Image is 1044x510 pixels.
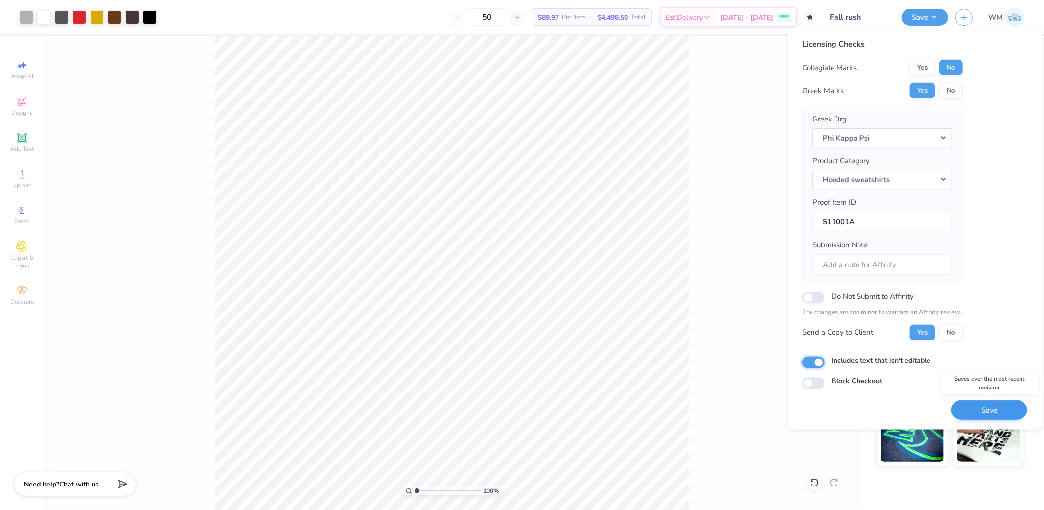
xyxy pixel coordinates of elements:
div: Greek Marks [802,85,844,97]
span: 100 % [483,486,499,495]
div: Saves over the most recent revision [941,372,1039,394]
span: Add Text [10,145,34,153]
span: Designs [11,109,33,117]
strong: Need help? [24,480,59,489]
button: Yes [910,324,935,340]
div: Licensing Checks [802,38,963,50]
span: FREE [779,14,789,21]
label: Block Checkout [832,376,882,386]
span: Chat with us. [59,480,100,489]
input: Add a note for Affinity [812,254,952,275]
input: Untitled Design [822,7,894,27]
span: Image AI [11,73,34,80]
label: Includes text that isn't editable [832,355,930,365]
span: Decorate [10,298,34,306]
span: Total [631,12,646,23]
button: Hooded sweatshirts [812,170,952,190]
button: No [939,60,963,75]
a: WM [988,8,1024,27]
button: Save [902,9,948,26]
label: Greek Org [812,114,847,125]
label: Proof Item ID [812,197,856,208]
button: Yes [910,83,935,98]
p: The changes are too minor to warrant an Affinity review. [802,308,963,317]
span: Greek [15,218,30,225]
button: Phi Kappa Psi [812,128,952,148]
button: Save [951,400,1027,420]
span: Upload [12,181,32,189]
input: – – [468,8,506,26]
button: Yes [910,60,935,75]
button: No [939,83,963,98]
span: $89.97 [538,12,559,23]
img: Glow in the Dark Ink [881,413,944,462]
span: WM [988,12,1003,23]
img: Wilfredo Manabat [1005,8,1024,27]
div: Collegiate Marks [802,62,857,73]
span: [DATE] - [DATE] [720,12,773,23]
button: No [939,324,963,340]
label: Submission Note [812,240,867,251]
label: Product Category [812,155,870,167]
div: Send a Copy to Client [802,327,873,338]
span: Clipart & logos [5,254,39,269]
span: Per Item [562,12,586,23]
label: Do Not Submit to Affinity [832,290,914,303]
img: Water based Ink [957,413,1021,462]
span: Est. Delivery [666,12,703,23]
span: $4,498.50 [598,12,628,23]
